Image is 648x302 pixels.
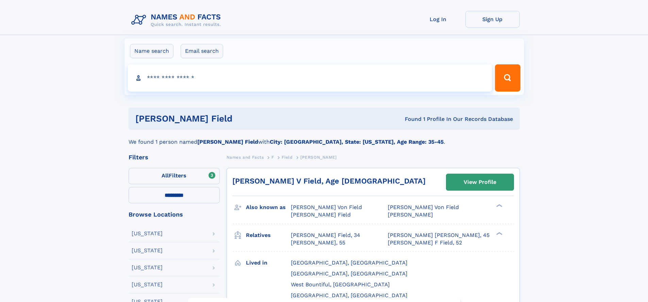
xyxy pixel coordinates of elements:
a: [PERSON_NAME] V Field, Age [DEMOGRAPHIC_DATA] [232,177,426,185]
span: [PERSON_NAME] Field [291,211,351,218]
a: [PERSON_NAME] Field, 34 [291,232,360,239]
a: Sign Up [465,11,520,28]
span: All [162,172,169,179]
a: [PERSON_NAME], 55 [291,239,345,247]
img: Logo Names and Facts [129,11,227,29]
div: [US_STATE] [132,248,163,253]
span: [PERSON_NAME] Von Field [291,204,362,210]
span: [GEOGRAPHIC_DATA], [GEOGRAPHIC_DATA] [291,292,408,299]
a: Field [282,153,293,161]
h1: [PERSON_NAME] Field [135,114,319,123]
b: City: [GEOGRAPHIC_DATA], State: [US_STATE], Age Range: 35-45 [270,139,444,145]
span: [PERSON_NAME] Von Field [388,204,459,210]
div: Found 1 Profile In Our Records Database [318,115,513,123]
div: ❯ [495,231,503,236]
span: F [271,155,274,160]
span: [PERSON_NAME] [388,211,433,218]
div: Browse Locations [129,211,220,218]
a: Names and Facts [227,153,264,161]
h3: Relatives [246,229,291,241]
span: West Bountiful, [GEOGRAPHIC_DATA] [291,281,390,288]
span: [GEOGRAPHIC_DATA], [GEOGRAPHIC_DATA] [291,259,408,266]
span: [PERSON_NAME] [300,155,337,160]
div: [US_STATE] [132,231,163,236]
div: Filters [129,154,220,160]
b: [PERSON_NAME] Field [197,139,258,145]
a: F [271,153,274,161]
div: ❯ [495,204,503,208]
a: View Profile [446,174,514,190]
div: View Profile [464,174,496,190]
h3: Lived in [246,257,291,269]
label: Name search [130,44,173,58]
h3: Also known as [246,202,291,213]
div: [US_STATE] [132,282,163,287]
a: [PERSON_NAME] F Field, 52 [388,239,462,247]
span: [GEOGRAPHIC_DATA], [GEOGRAPHIC_DATA] [291,270,408,277]
label: Email search [181,44,223,58]
span: Field [282,155,293,160]
a: Log In [411,11,465,28]
a: [PERSON_NAME] [PERSON_NAME], 45 [388,232,489,239]
input: search input [128,64,492,92]
div: [US_STATE] [132,265,163,270]
button: Search Button [495,64,520,92]
label: Filters [129,168,220,184]
div: We found 1 person named with . [129,130,520,146]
